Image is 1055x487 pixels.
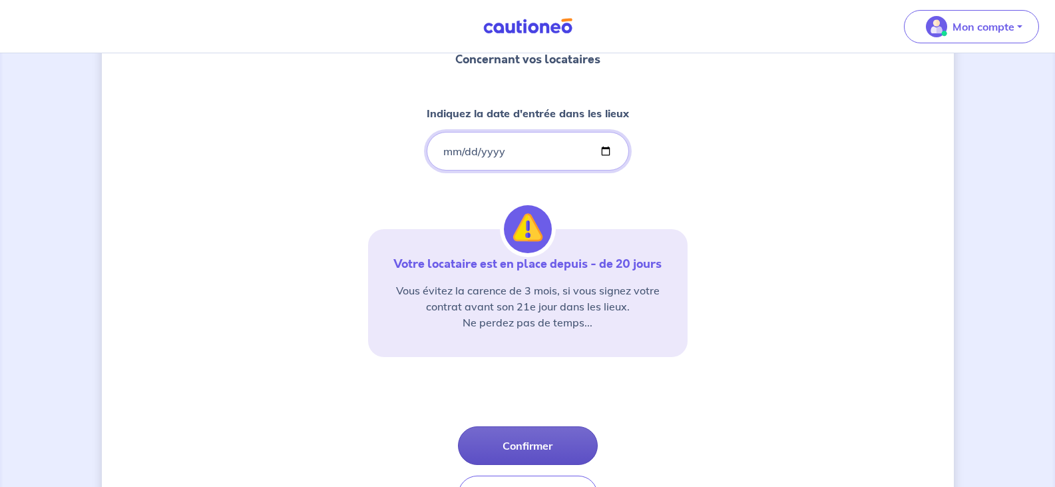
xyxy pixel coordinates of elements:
img: Cautioneo [478,18,578,35]
p: Mon compte [952,19,1014,35]
img: illu_alert.svg [504,205,552,253]
p: Vous évitez la carence de 3 mois, si vous signez votre contrat avant son 21e jour dans les lieux.... [384,282,672,330]
strong: Indiquez la date d'entrée dans les lieux [427,107,629,120]
p: Concernant vos locataires [455,51,600,68]
button: Confirmer [458,426,598,465]
button: illu_account_valid_menu.svgMon compte [904,10,1039,43]
p: Votre locataire est en place depuis - de 20 jours [384,256,672,272]
img: illu_account_valid_menu.svg [926,16,947,37]
input: lease-signed-date-placeholder [427,132,629,171]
